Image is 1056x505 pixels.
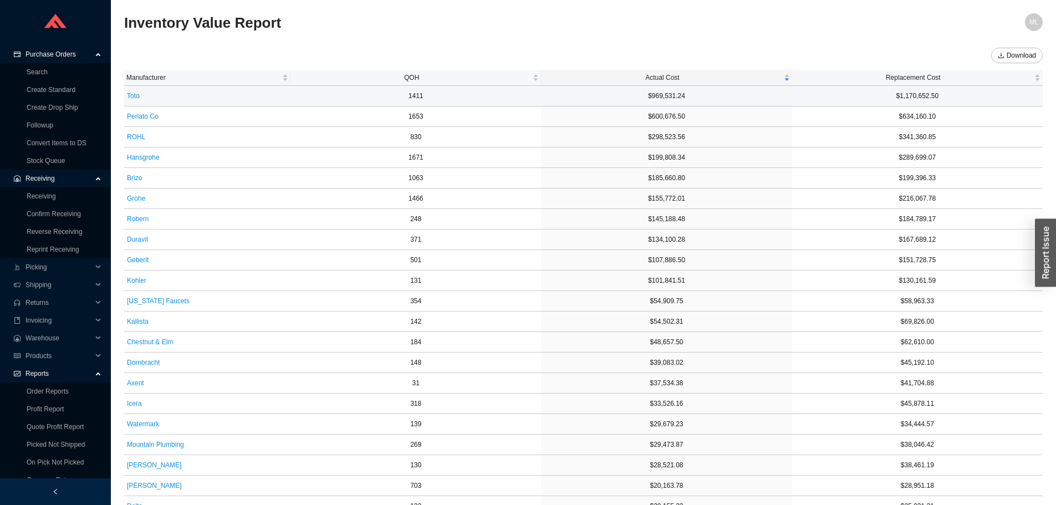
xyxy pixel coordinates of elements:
[13,299,21,306] span: customer-service
[27,246,79,253] a: Reprint Receiving
[126,109,159,124] button: Perlato Co
[127,193,145,204] span: Grohe
[541,168,792,188] td: $185,660.80
[290,188,541,209] td: 1466
[127,254,149,266] span: Geberit
[792,127,1043,147] td: $341,360.85
[126,355,160,370] button: Dornbracht
[290,70,541,86] th: QOH sortable
[127,172,142,183] span: Brizo
[27,423,84,431] a: Quote Profit Report
[290,455,541,476] td: 130
[541,86,792,106] td: $969,531.24
[27,405,64,413] a: Profit Report
[792,229,1043,250] td: $167,689.12
[25,258,92,276] span: Picking
[25,45,92,63] span: Purchase Orders
[126,314,149,329] button: Kallista
[792,435,1043,455] td: $38,046.42
[25,312,92,329] span: Invoicing
[290,476,541,496] td: 703
[127,111,159,122] span: Perlato Co
[293,72,530,83] span: QOH
[792,106,1043,127] td: $634,160.10
[126,211,149,227] button: Robern
[126,170,142,186] button: Brizo
[792,271,1043,291] td: $130,161.59
[27,210,81,218] a: Confirm Receiving
[25,329,92,347] span: Warehouse
[541,209,792,229] td: $145,188.48
[127,90,140,101] span: Toto
[127,295,190,307] span: [US_STATE] Faucets
[792,414,1043,435] td: $34,444.57
[25,365,92,382] span: Reports
[792,353,1043,373] td: $45,192.10
[27,157,65,165] a: Stock Queue
[541,373,792,394] td: $37,534.38
[792,394,1043,414] td: $45,878.11
[126,334,174,350] button: Chestnut & Elm
[126,437,185,452] button: Mountain Plumbing
[541,414,792,435] td: $29,679.23
[541,250,792,271] td: $107,886.50
[127,152,160,163] span: Hansgrohe
[25,347,92,365] span: Products
[126,396,142,411] button: Icera
[792,476,1043,496] td: $28,951.18
[290,168,541,188] td: 1063
[290,229,541,250] td: 371
[541,435,792,455] td: $29,473.87
[541,106,792,127] td: $600,676.50
[290,209,541,229] td: 248
[792,332,1043,353] td: $62,610.00
[25,170,92,187] span: Receiving
[792,455,1043,476] td: $38,461.19
[541,476,792,496] td: $20,163.78
[290,312,541,332] td: 142
[27,476,73,484] a: Compare Rates
[126,273,147,288] button: Kohler
[998,52,1004,60] span: download
[127,234,148,245] span: Duravit
[127,480,182,491] span: [PERSON_NAME]
[126,252,149,268] button: Geberit
[991,48,1043,63] button: downloadDownload
[290,353,541,373] td: 148
[27,121,53,129] a: Followup
[126,293,190,309] button: [US_STATE] Faucets
[541,291,792,312] td: $54,909.75
[541,229,792,250] td: $134,100.28
[27,68,48,76] a: Search
[541,188,792,209] td: $155,772.01
[27,139,86,147] a: Convert Items to DS
[124,70,290,86] th: Manufacturer sortable
[290,291,541,312] td: 354
[127,275,146,286] span: Kohler
[290,147,541,168] td: 1671
[127,131,145,142] span: ROHL
[27,387,69,395] a: Order Reports
[127,439,184,450] span: Mountain Plumbing
[290,106,541,127] td: 1653
[127,213,149,225] span: Robern
[290,250,541,271] td: 501
[126,129,146,145] button: ROHL
[127,419,159,430] span: Watermark
[27,228,83,236] a: Reverse Receiving
[126,375,145,391] button: Axent
[792,188,1043,209] td: $216,067.78
[792,209,1043,229] td: $184,789.17
[290,414,541,435] td: 139
[13,370,21,377] span: fund
[27,86,75,94] a: Create Standard
[792,373,1043,394] td: $41,704.88
[290,373,541,394] td: 31
[13,353,21,359] span: read
[126,457,182,473] button: [PERSON_NAME]
[126,416,160,432] button: Watermark
[1029,13,1039,31] span: ML
[13,51,21,58] span: credit-card
[541,353,792,373] td: $39,083.02
[541,332,792,353] td: $48,657.50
